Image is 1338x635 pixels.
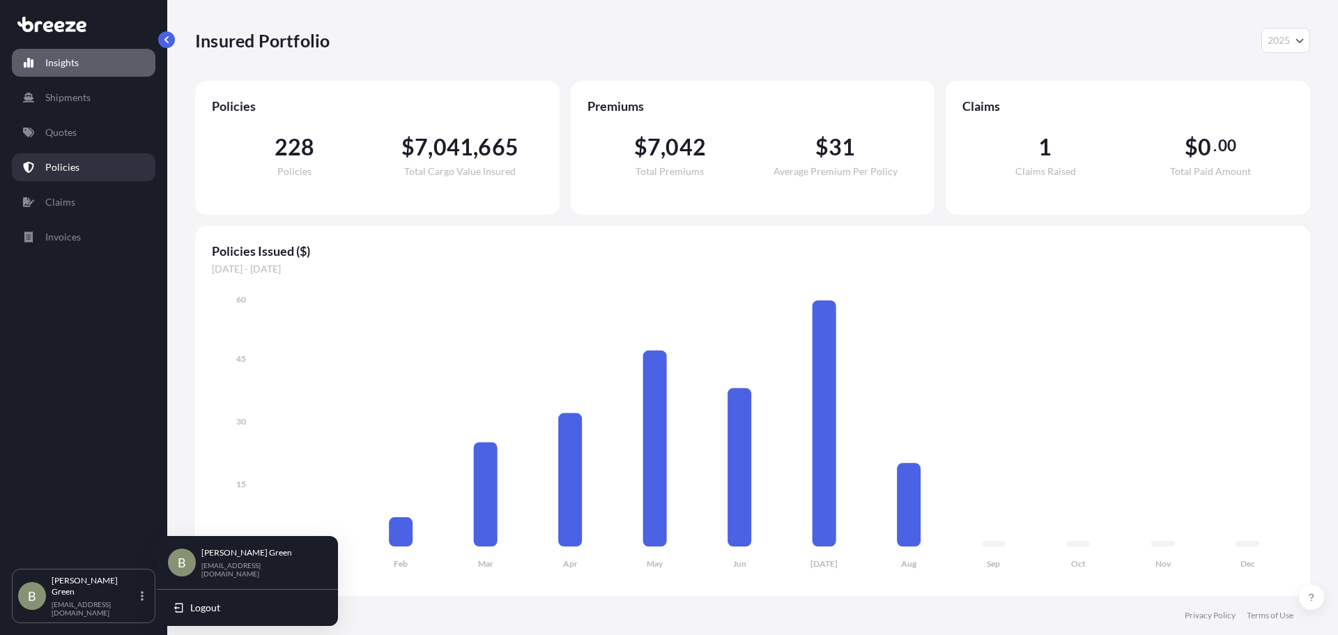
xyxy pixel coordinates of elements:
span: Policies Issued ($) [212,243,1293,259]
p: [EMAIL_ADDRESS][DOMAIN_NAME] [52,600,138,617]
p: Claims [45,195,75,209]
span: Total Cargo Value Insured [404,167,516,176]
tspan: Feb [394,558,408,569]
span: 041 [433,136,474,158]
tspan: May [647,558,663,569]
span: Premiums [587,98,918,114]
span: Policies [277,167,312,176]
p: [EMAIL_ADDRESS][DOMAIN_NAME] [201,561,316,578]
a: Policies [12,153,155,181]
span: , [428,136,433,158]
p: [PERSON_NAME] Green [201,547,316,558]
p: Shipments [45,91,91,105]
span: Policies [212,98,543,114]
span: , [473,136,478,158]
a: Terms of Use [1247,610,1293,621]
a: Privacy Policy [1185,610,1236,621]
span: B [178,556,186,569]
span: 7 [415,136,428,158]
a: Invoices [12,223,155,251]
p: Insights [45,56,79,70]
p: [PERSON_NAME] Green [52,575,138,597]
tspan: Nov [1155,558,1171,569]
span: . [1213,140,1217,151]
span: Claims Raised [1015,167,1076,176]
span: , [661,136,666,158]
tspan: Aug [901,558,917,569]
span: 7 [647,136,661,158]
span: 042 [666,136,706,158]
span: Total Premiums [636,167,704,176]
span: 2025 [1268,33,1290,47]
span: $ [634,136,647,158]
tspan: 30 [236,416,246,427]
a: Quotes [12,118,155,146]
span: 228 [275,136,315,158]
span: [DATE] - [DATE] [212,262,1293,276]
tspan: Mar [478,558,493,569]
span: 0 [1198,136,1211,158]
p: Insured Portfolio [195,29,330,52]
tspan: 15 [236,479,246,489]
span: 00 [1218,140,1236,151]
tspan: 45 [236,353,246,364]
tspan: [DATE] [810,558,838,569]
a: Claims [12,188,155,216]
button: Logout [162,595,332,620]
span: Logout [190,601,220,615]
tspan: Oct [1071,558,1086,569]
tspan: 60 [236,294,246,305]
span: Total Paid Amount [1170,167,1251,176]
span: 31 [829,136,855,158]
span: 665 [478,136,518,158]
tspan: Apr [563,558,578,569]
span: B [28,589,36,603]
span: 1 [1038,136,1052,158]
span: $ [815,136,829,158]
a: Shipments [12,84,155,112]
p: Quotes [45,125,77,139]
span: Claims [962,98,1293,114]
a: Insights [12,49,155,77]
span: Average Premium Per Policy [774,167,898,176]
p: Invoices [45,230,81,244]
tspan: Sep [987,558,1000,569]
button: Year Selector [1261,28,1310,53]
span: $ [1185,136,1198,158]
tspan: Jun [733,558,746,569]
tspan: Dec [1240,558,1255,569]
p: Policies [45,160,79,174]
span: $ [401,136,415,158]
